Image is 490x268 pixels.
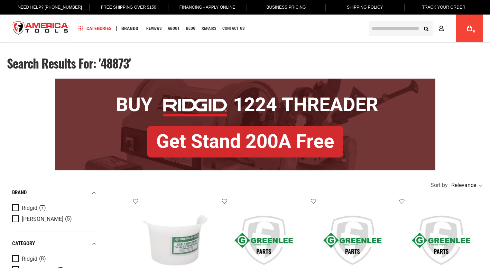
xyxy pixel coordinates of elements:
span: Blog [186,26,195,30]
span: About [168,26,180,30]
div: Relevance [450,182,481,188]
span: Sort by [431,182,448,188]
span: Brands [121,26,138,31]
div: category [12,239,97,248]
a: [PERSON_NAME] (5) [12,215,95,223]
img: America Tools [7,16,74,42]
div: Brand [12,188,97,197]
a: Ridgid (7) [12,204,95,212]
span: 0 [473,29,475,33]
a: Reviews [143,24,165,33]
span: (7) [39,205,46,211]
a: Repairs [198,24,219,33]
a: 0 [463,15,476,42]
span: [PERSON_NAME] [22,216,63,222]
span: Repairs [202,26,216,30]
span: Reviews [146,26,161,30]
a: Ridgid (8) [12,255,95,263]
span: Search results for: '48873' [7,54,131,72]
a: BOGO: Buy RIDGID® 1224 Threader, Get Stand 200A Free! [55,79,435,84]
a: store logo [7,16,74,42]
span: Categories [78,26,112,31]
button: Search [419,22,433,35]
span: (8) [39,256,46,262]
span: Ridgid [22,205,37,211]
span: Contact Us [222,26,244,30]
a: Brands [118,24,141,33]
span: (5) [65,216,72,222]
a: About [165,24,183,33]
span: Ridgid [22,256,37,262]
a: Categories [75,24,115,33]
img: BOGO: Buy RIDGID® 1224 Threader, Get Stand 200A Free! [55,79,435,170]
span: Shipping Policy [347,5,383,10]
a: Contact Us [219,24,248,33]
a: Blog [183,24,198,33]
